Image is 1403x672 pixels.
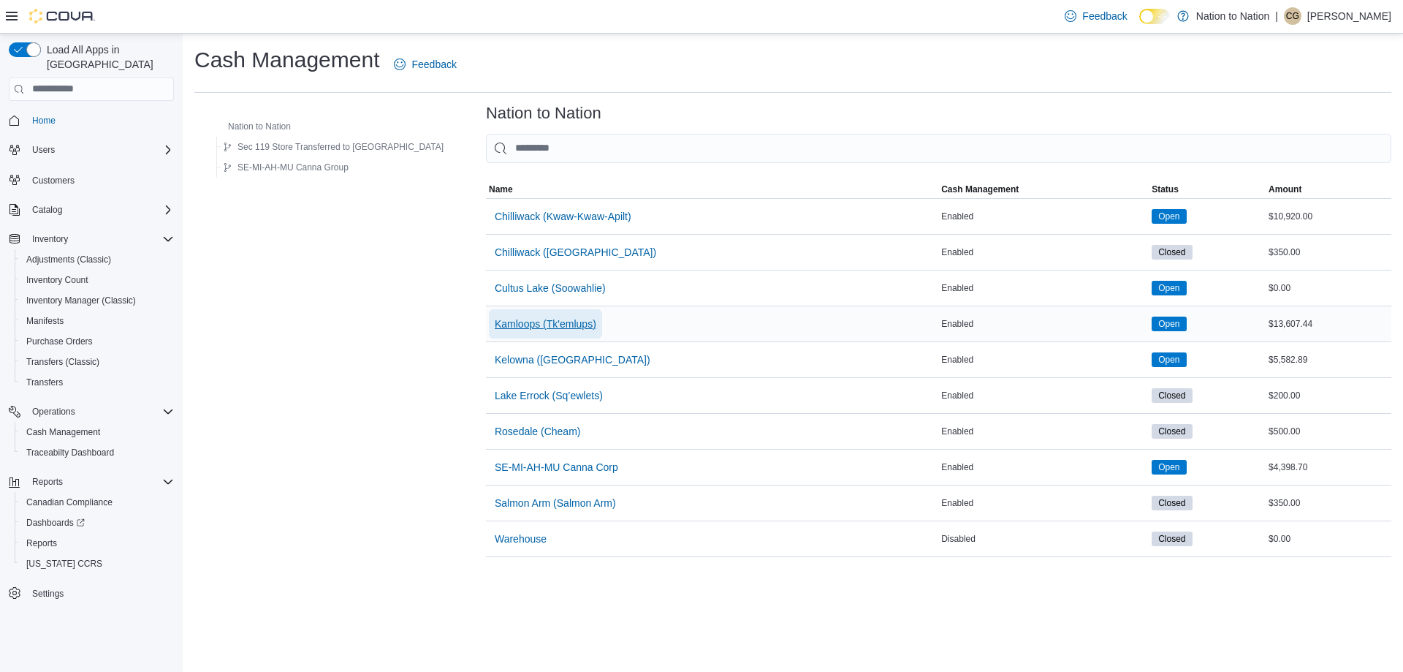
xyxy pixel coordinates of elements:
span: Status [1152,184,1179,195]
button: Inventory [26,230,74,248]
div: Enabled [938,494,1149,512]
a: Traceabilty Dashboard [20,444,120,461]
span: Reports [32,476,63,488]
span: Closed [1158,389,1185,402]
a: Reports [20,535,63,552]
div: $5,582.89 [1266,351,1391,369]
p: Nation to Nation [1196,7,1269,25]
span: Open [1152,209,1186,224]
div: $0.00 [1266,279,1391,297]
span: Operations [26,403,174,420]
span: Chilliwack ([GEOGRAPHIC_DATA]) [495,245,656,260]
a: Home [26,112,61,129]
span: Purchase Orders [20,333,174,350]
button: Catalog [3,200,180,220]
span: SE-MI-AH-MU Canna Group [237,162,349,173]
button: SE-MI-AH-MU Canna Group [217,159,354,176]
span: Canadian Compliance [26,497,113,508]
span: Users [32,144,55,156]
a: Feedback [388,50,462,79]
div: Enabled [938,351,1149,369]
button: Canadian Compliance [15,492,180,513]
a: Manifests [20,312,69,330]
a: Cash Management [20,423,106,441]
div: Cam Gottfriedson [1284,7,1301,25]
div: Enabled [938,279,1149,297]
button: Reports [3,472,180,492]
input: This is a search bar. As you type, the results lower in the page will automatically filter. [486,134,1391,163]
span: Users [26,141,174,159]
button: Kelowna ([GEOGRAPHIC_DATA]) [489,345,656,374]
p: | [1275,7,1278,25]
a: Settings [26,585,69,603]
div: Enabled [938,423,1149,440]
span: Lake Errock (Sq’ewlets) [495,388,603,403]
button: Chilliwack ([GEOGRAPHIC_DATA]) [489,238,662,267]
button: Settings [3,583,180,604]
span: Sec 119 Store Transferred to [GEOGRAPHIC_DATA] [237,141,444,153]
a: Purchase Orders [20,333,99,350]
span: Inventory [26,230,174,248]
span: Reports [26,537,57,549]
span: Open [1158,210,1179,223]
button: Catalog [26,201,68,219]
span: Manifests [26,315,64,327]
button: Transfers [15,372,180,393]
button: Inventory [3,229,180,249]
a: Dashboards [15,513,180,533]
span: Closed [1152,424,1192,439]
span: Inventory Count [20,271,174,289]
h1: Cash Management [194,45,379,75]
span: Open [1158,282,1179,295]
span: Closed [1158,425,1185,438]
button: Rosedale (Cheam) [489,417,587,446]
span: Inventory Manager (Classic) [26,295,136,306]
span: Closed [1152,496,1192,510]
span: Salmon Arm (Salmon Arm) [495,496,616,510]
button: [US_STATE] CCRS [15,554,180,574]
button: Adjustments (Classic) [15,249,180,270]
button: Sec 119 Store Transferred to [GEOGRAPHIC_DATA] [217,138,449,156]
div: $350.00 [1266,494,1391,512]
span: Customers [32,175,75,186]
span: Washington CCRS [20,555,174,573]
button: Warehouse [489,524,552,554]
span: Traceabilty Dashboard [26,447,114,458]
button: Chilliwack (Kwaw-Kwaw-Apilt) [489,202,637,231]
div: $200.00 [1266,387,1391,404]
span: Kelowna ([GEOGRAPHIC_DATA]) [495,352,650,367]
span: Traceabilty Dashboard [20,444,174,461]
button: Customers [3,169,180,190]
a: Customers [26,172,80,189]
nav: Complex example [9,104,174,642]
span: Feedback [1082,9,1127,23]
button: Reports [15,533,180,554]
span: Inventory Manager (Classic) [20,292,174,309]
a: Inventory Manager (Classic) [20,292,142,309]
input: Dark Mode [1139,9,1170,24]
span: Canadian Compliance [20,494,174,511]
div: $13,607.44 [1266,315,1391,333]
button: Name [486,181,938,198]
button: SE-MI-AH-MU Canna Corp [489,453,624,482]
button: Operations [3,401,180,422]
span: Closed [1152,388,1192,403]
span: Rosedale (Cheam) [495,424,581,439]
span: Dashboards [20,514,174,532]
span: Open [1152,352,1186,367]
span: Transfers (Classic) [26,356,99,368]
button: Lake Errock (Sq’ewlets) [489,381,609,410]
a: [US_STATE] CCRS [20,555,108,573]
span: Closed [1158,532,1185,545]
span: Open [1152,460,1186,475]
span: Name [489,184,513,195]
span: Transfers [20,374,174,391]
button: Inventory Manager (Classic) [15,290,180,311]
button: Cash Management [15,422,180,442]
div: Enabled [938,208,1149,225]
div: Enabled [938,387,1149,404]
span: Customers [26,170,174,189]
button: Users [26,141,61,159]
button: Nation to Nation [208,118,297,135]
button: Inventory Count [15,270,180,290]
